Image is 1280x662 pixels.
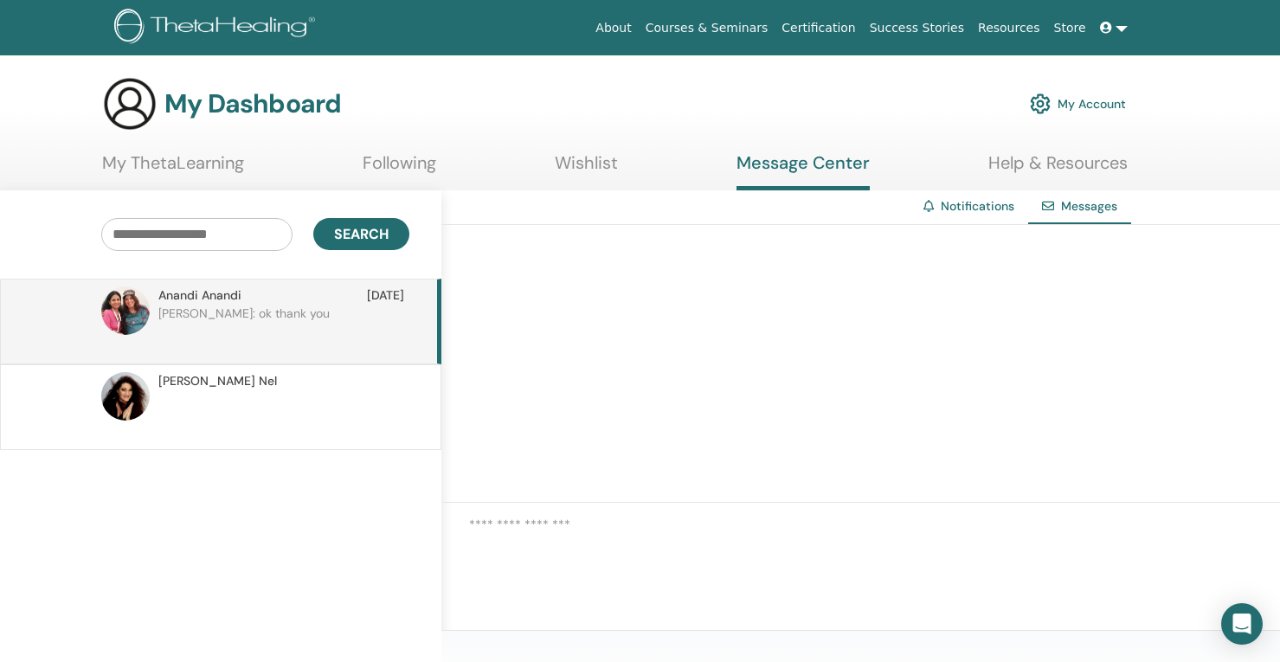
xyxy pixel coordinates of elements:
span: Search [334,225,389,243]
img: logo.png [114,9,321,48]
img: default.jpg [101,372,150,421]
a: Certification [775,12,862,44]
a: Success Stories [863,12,971,44]
a: Help & Resources [988,152,1128,186]
a: Following [363,152,436,186]
a: My ThetaLearning [102,152,244,186]
button: Search [313,218,409,250]
a: Notifications [941,198,1014,214]
span: [PERSON_NAME] Nel [158,372,277,390]
a: Wishlist [555,152,618,186]
a: Store [1047,12,1093,44]
a: Resources [971,12,1047,44]
a: Message Center [736,152,870,190]
div: Open Intercom Messenger [1221,603,1263,645]
h3: My Dashboard [164,88,341,119]
a: About [589,12,638,44]
span: Anandi Anandi [158,286,241,305]
a: Courses & Seminars [639,12,775,44]
img: cog.svg [1030,89,1051,119]
a: My Account [1030,85,1126,123]
p: [PERSON_NAME]: ok thank you [158,305,409,357]
img: default.jpg [101,286,150,335]
span: [DATE] [367,286,404,305]
img: generic-user-icon.jpg [102,76,158,132]
span: Messages [1061,198,1117,214]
